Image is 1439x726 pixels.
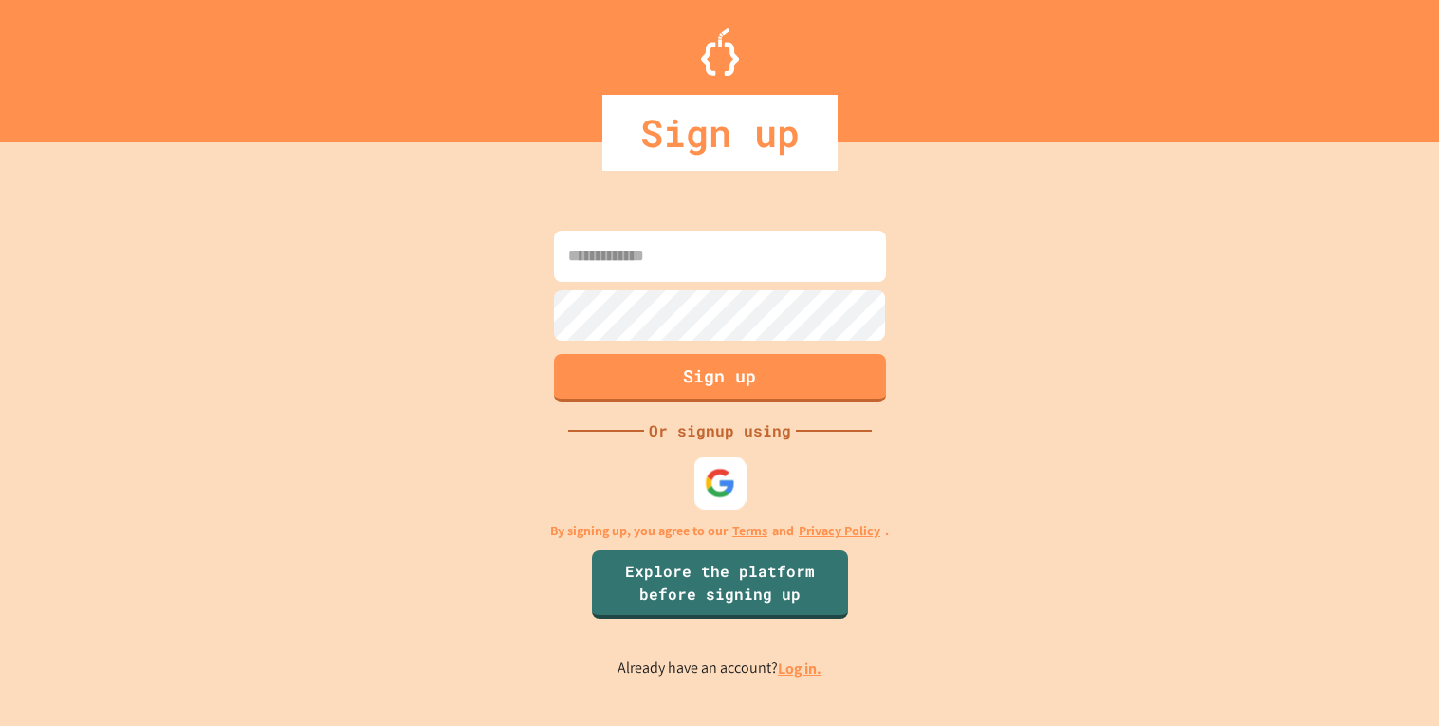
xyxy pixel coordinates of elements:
[778,659,821,679] a: Log in.
[592,550,848,619] a: Explore the platform before signing up
[704,468,735,499] img: google-icon.svg
[550,521,889,541] p: By signing up, you agree to our and .
[732,521,767,541] a: Terms
[602,95,838,171] div: Sign up
[554,354,886,402] button: Sign up
[618,657,821,680] p: Already have an account?
[644,419,796,442] div: Or signup using
[799,521,880,541] a: Privacy Policy
[701,28,739,76] img: Logo.svg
